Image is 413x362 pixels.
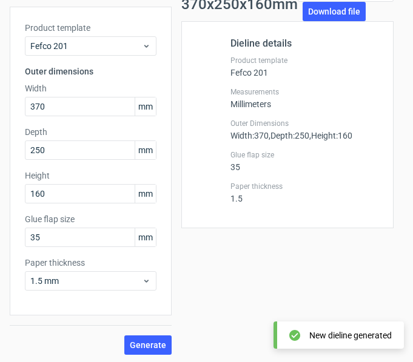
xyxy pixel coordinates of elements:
label: Glue flap size [25,213,156,225]
span: mm [135,141,156,159]
span: , Depth : 250 [269,131,309,140]
button: Generate [124,335,172,355]
label: Height [25,169,156,182]
label: Depth [25,126,156,138]
span: mm [135,97,156,116]
label: Paper thickness [25,257,156,269]
span: 1.5 mm [30,275,142,287]
div: New dieline generated [309,329,392,341]
span: mm [135,228,156,246]
a: Download file [303,2,366,21]
div: 35 [230,150,378,172]
label: Measurements [230,87,378,97]
h3: Outer dimensions [25,65,156,77]
div: Fefco 201 [230,56,378,77]
div: 1.5 [230,182,378,203]
label: Paper thickness [230,182,378,191]
span: mm [135,185,156,203]
label: Outer Dimensions [230,119,378,128]
div: Millimeters [230,87,378,109]
label: Product template [230,56,378,65]
span: , Height : 160 [309,131,352,140]
span: Generate [130,341,166,349]
label: Width [25,82,156,94]
span: Fefco 201 [30,40,142,52]
label: Product template [25,22,156,34]
label: Glue flap size [230,150,378,160]
h2: Dieline details [230,36,378,51]
span: Width : 370 [230,131,269,140]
